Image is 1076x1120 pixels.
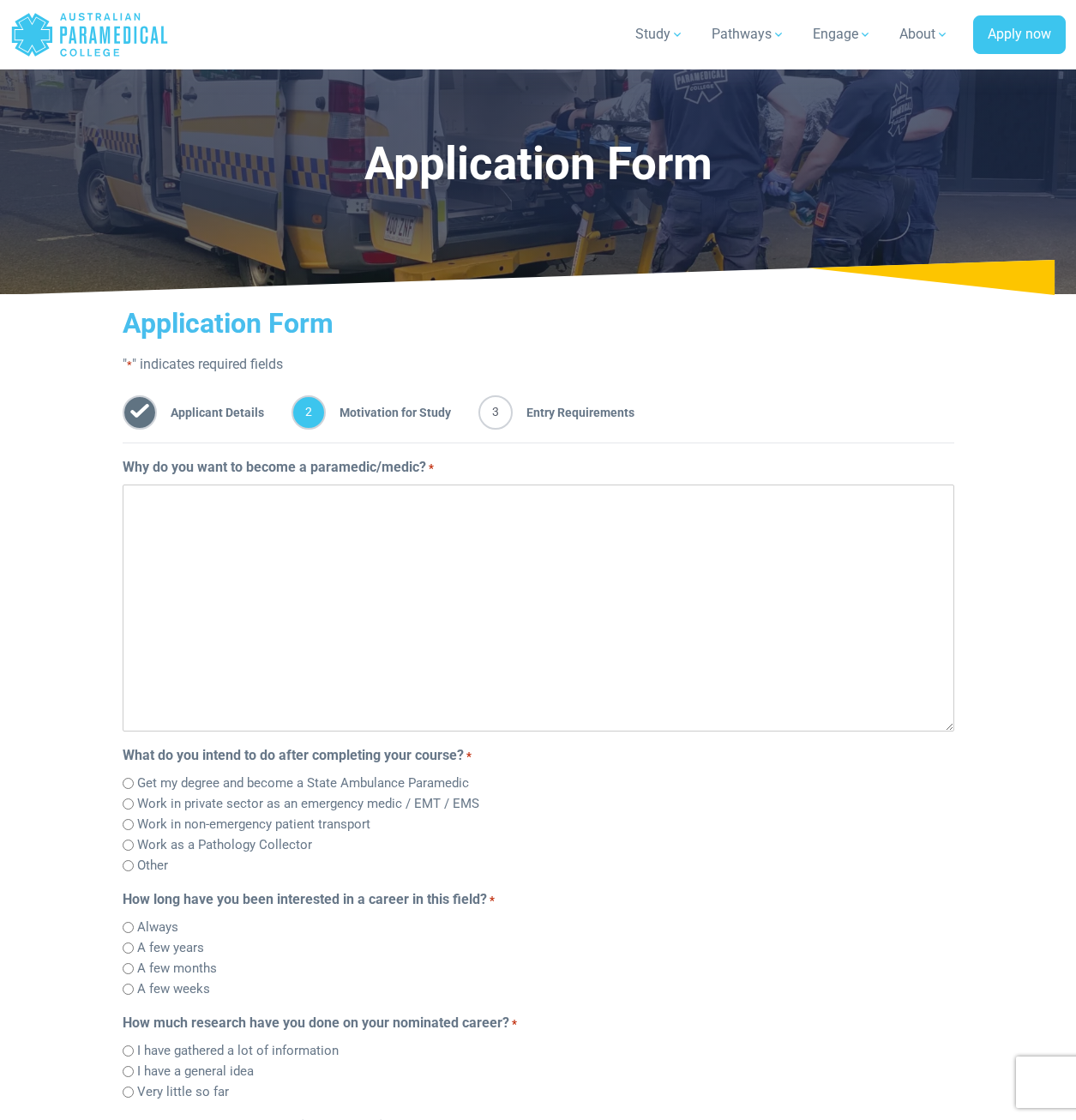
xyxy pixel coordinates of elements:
span: 1 [123,395,157,430]
p: " " indicates required fields [123,354,954,375]
label: I have a general idea [137,1062,254,1081]
legend: How long have you been interested in a career in this field? [123,889,954,910]
label: I have gathered a lot of information [137,1041,339,1061]
label: Very little so far [137,1082,229,1102]
label: Work in non-emergency patient transport [137,815,370,834]
label: Work as a Pathology Collector [137,835,312,855]
label: Other [137,856,168,876]
a: Engage [802,10,882,58]
label: Get my degree and become a State Ambulance Paramedic [137,774,469,793]
a: About [889,10,959,58]
label: A few weeks [137,979,210,999]
legend: What do you intend to do after completing your course? [123,745,954,766]
a: Study [625,10,694,58]
a: Pathways [701,10,796,58]
span: 3 [478,395,513,430]
legend: How much research have you done on your nominated career? [123,1013,954,1033]
label: A few months [137,959,217,978]
h2: Application Form [123,307,954,340]
span: Applicant Details [157,395,264,430]
label: Work in private sector as an emergency medic / EMT / EMS [137,794,479,814]
span: Motivation for Study [326,395,451,430]
h1: Application Form [142,137,934,191]
label: Always [137,918,178,937]
label: Why do you want to become a paramedic/medic? [123,457,434,478]
label: A few years [137,938,204,958]
a: Apply now [973,15,1066,55]
a: Australian Paramedical College [10,7,169,63]
span: Entry Requirements [513,395,634,430]
span: 2 [292,395,326,430]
